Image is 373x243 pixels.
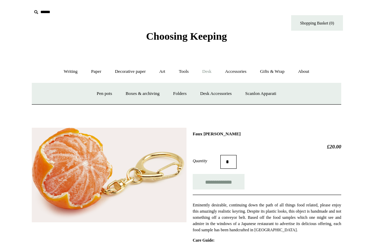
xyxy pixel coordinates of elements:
[254,62,291,81] a: Gifts & Wrap
[194,85,238,103] a: Desk Accessories
[146,30,227,42] span: Choosing Keeping
[109,62,152,81] a: Decorative paper
[219,62,253,81] a: Accessories
[193,131,341,137] h1: Faux [PERSON_NAME]
[193,238,214,243] strong: Care Guide:
[193,158,220,164] label: Quantity
[173,62,195,81] a: Tools
[32,128,186,222] img: Faux Clementine Keyring
[193,202,341,233] p: Eminently desirable, continuing down the path of all things food related, please enjoy this amazi...
[119,85,166,103] a: Boxes & archiving
[239,85,283,103] a: Scanlon Apparati
[167,85,193,103] a: Folders
[193,144,341,150] h2: £20.00
[146,36,227,41] a: Choosing Keeping
[85,62,108,81] a: Paper
[58,62,84,81] a: Writing
[153,62,171,81] a: Art
[291,15,343,31] a: Shopping Basket (0)
[196,62,218,81] a: Desk
[90,85,118,103] a: Pen pots
[292,62,316,81] a: About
